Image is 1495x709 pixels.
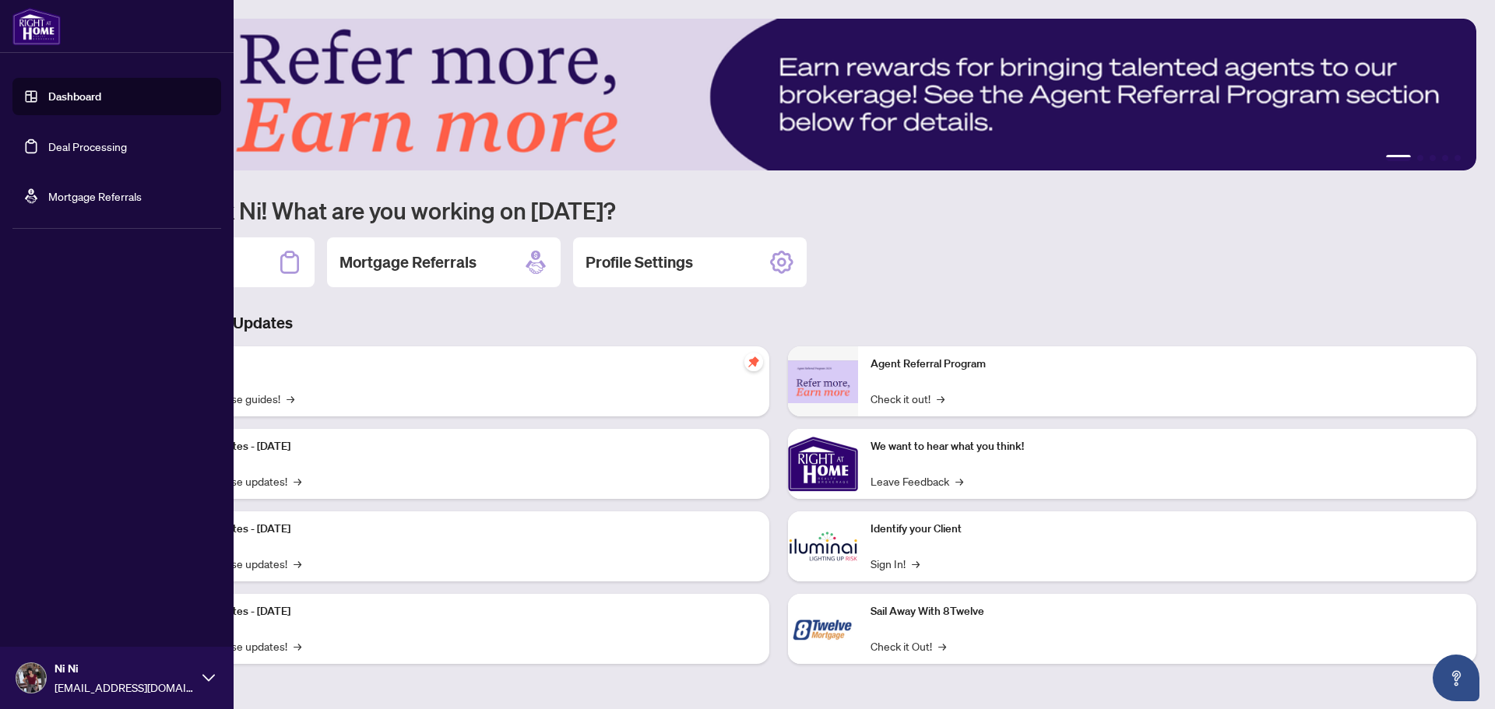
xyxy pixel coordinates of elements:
[1442,155,1448,161] button: 4
[81,312,1476,334] h3: Brokerage & Industry Updates
[48,90,101,104] a: Dashboard
[871,438,1464,455] p: We want to hear what you think!
[938,637,946,655] span: →
[871,390,944,407] a: Check it out!→
[871,472,963,490] a: Leave Feedback→
[1417,155,1423,161] button: 2
[12,8,61,45] img: logo
[81,195,1476,225] h1: Welcome back Ni! What are you working on [DATE]?
[164,521,757,538] p: Platform Updates - [DATE]
[788,360,858,403] img: Agent Referral Program
[81,19,1476,170] img: Slide 0
[48,189,142,203] a: Mortgage Referrals
[788,594,858,664] img: Sail Away With 8Twelve
[871,637,946,655] a: Check it Out!→
[294,555,301,572] span: →
[1386,155,1411,161] button: 1
[1433,655,1479,701] button: Open asap
[871,603,1464,620] p: Sail Away With 8Twelve
[912,555,920,572] span: →
[1430,155,1436,161] button: 3
[287,390,294,407] span: →
[294,472,301,490] span: →
[164,438,757,455] p: Platform Updates - [DATE]
[586,251,693,273] h2: Profile Settings
[55,660,195,677] span: Ni Ni
[294,637,301,655] span: →
[871,555,920,572] a: Sign In!→
[48,139,127,153] a: Deal Processing
[164,356,757,373] p: Self-Help
[55,679,195,696] span: [EMAIL_ADDRESS][DOMAIN_NAME]
[937,390,944,407] span: →
[871,521,1464,538] p: Identify your Client
[871,356,1464,373] p: Agent Referral Program
[16,663,46,693] img: Profile Icon
[164,603,757,620] p: Platform Updates - [DATE]
[1455,155,1461,161] button: 5
[788,511,858,581] img: Identify your Client
[744,353,763,371] span: pushpin
[788,429,858,499] img: We want to hear what you think!
[339,251,477,273] h2: Mortgage Referrals
[955,472,963,490] span: →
